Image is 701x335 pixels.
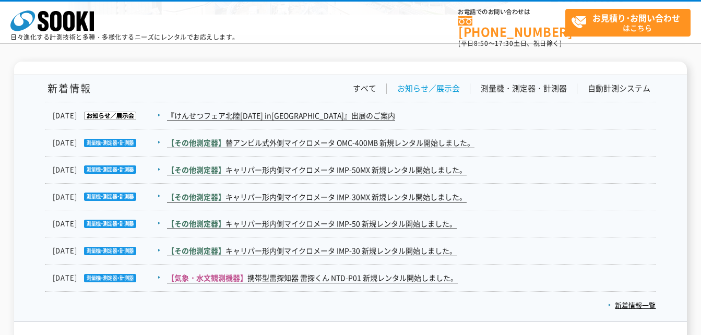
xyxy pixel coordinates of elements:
span: 8:50 [474,39,489,48]
img: 測量機・測定器・計測器 [77,139,136,147]
a: すべて [353,83,376,94]
span: お電話でのお問い合わせは [458,9,565,15]
a: 【その他測定器】キャリパー形内側マイクロメータ IMP-30 新規レンタル開始しました。 [167,245,457,256]
a: 【その他測定器】キャリパー形内側マイクロメータ IMP-30MX 新規レンタル開始しました。 [167,192,467,202]
span: はこちら [571,9,690,35]
img: 測量機・測定器・計測器 [77,193,136,201]
a: 【気象・水文観測機器】携帯型雷探知器 雷探くん NTD-P01 新規レンタル開始しました。 [167,272,458,283]
h1: 新着情報 [45,83,91,94]
a: お見積り･お問い合わせはこちら [565,9,691,37]
img: 測量機・測定器・計測器 [77,220,136,228]
span: 【その他測定器】 [167,218,225,229]
strong: お見積り･お問い合わせ [592,11,680,24]
a: 【その他測定器】キャリパー形内側マイクロメータ IMP-50 新規レンタル開始しました。 [167,218,457,229]
img: 測量機・測定器・計測器 [77,247,136,255]
img: お知らせ／展示会 [77,112,136,120]
a: 【その他測定器】キャリパー形内側マイクロメータ IMP-50MX 新規レンタル開始しました。 [167,164,467,175]
span: 【その他測定器】 [167,164,225,175]
dt: [DATE] [53,164,166,175]
a: お知らせ／展示会 [397,83,460,94]
dt: [DATE] [53,218,166,229]
span: 【その他測定器】 [167,192,225,202]
a: 自動計測システム [588,83,650,94]
span: 【気象・水文観測機器】 [167,272,247,283]
dt: [DATE] [53,192,166,202]
img: 測量機・測定器・計測器 [77,274,136,282]
dt: [DATE] [53,137,166,148]
a: 新着情報一覧 [608,300,656,310]
a: 【その他測定器】替アンビル式外側マイクロメータ OMC-400MB 新規レンタル開始しました。 [167,137,474,148]
dt: [DATE] [53,272,166,283]
a: 測量機・測定器・計測器 [481,83,567,94]
span: (平日 ～ 土日、祝日除く) [458,39,562,48]
span: 【その他測定器】 [167,137,225,148]
a: [PHONE_NUMBER] [458,16,565,38]
span: 17:30 [495,39,514,48]
span: 【その他測定器】 [167,245,225,256]
dt: [DATE] [53,110,166,121]
dt: [DATE] [53,245,166,256]
a: 『けんせつフェア北陸[DATE] in[GEOGRAPHIC_DATA]』出展のご案内 [167,110,395,121]
p: 日々進化する計測技術と多種・多様化するニーズにレンタルでお応えします。 [10,34,239,40]
img: 測量機・測定器・計測器 [77,165,136,174]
